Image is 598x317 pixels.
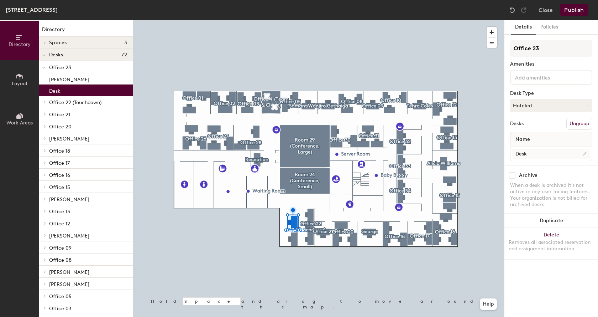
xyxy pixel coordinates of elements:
button: Close [539,4,553,16]
span: Office 18 [49,148,70,154]
span: Directory [9,41,31,47]
div: [STREET_ADDRESS] [6,5,58,14]
span: Office 03 [49,306,72,312]
button: Publish [560,4,588,16]
button: Ungroup [566,118,592,130]
h1: Directory [39,26,133,37]
span: [PERSON_NAME] [49,269,89,275]
span: 72 [121,52,127,58]
span: Office 08 [49,257,72,263]
div: Archive [519,173,537,178]
span: [PERSON_NAME] [49,196,89,203]
span: Office 13 [49,209,70,215]
button: Help [480,298,497,310]
span: Work Areas [6,120,33,126]
span: Office 21 [49,112,70,118]
span: Spaces [49,40,67,46]
span: Office 17 [49,160,70,166]
span: Office 05 [49,293,72,300]
span: Office 09 [49,245,72,251]
div: Amenities [510,61,592,67]
span: [PERSON_NAME] [49,136,89,142]
span: [PERSON_NAME] [49,281,89,287]
span: 3 [124,40,127,46]
div: Removes all associated reservation and assignment information [509,239,594,252]
button: Policies [536,20,562,35]
span: Office 22 (Touchdown) [49,99,101,106]
img: Undo [509,6,516,14]
button: DeleteRemoves all associated reservation and assignment information [504,228,598,259]
span: Office 20 [49,124,72,130]
div: Desks [510,121,524,127]
span: Office 23 [49,65,71,71]
span: Desks [49,52,63,58]
input: Unnamed desk [512,149,591,159]
span: [PERSON_NAME] [49,233,89,239]
button: Hoteled [510,99,592,112]
img: Redo [520,6,527,14]
div: Desk Type [510,91,592,96]
span: Office 16 [49,172,70,178]
div: When a desk is archived it's not active in any user-facing features. Your organization is not bil... [510,182,592,208]
button: Details [511,20,536,35]
button: Duplicate [504,214,598,228]
input: Add amenities [514,73,578,81]
p: Desk [49,86,61,94]
p: [PERSON_NAME] [49,75,89,83]
span: Layout [12,81,28,87]
span: Office 12 [49,221,70,227]
span: Office 15 [49,184,70,190]
span: Name [512,133,534,146]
